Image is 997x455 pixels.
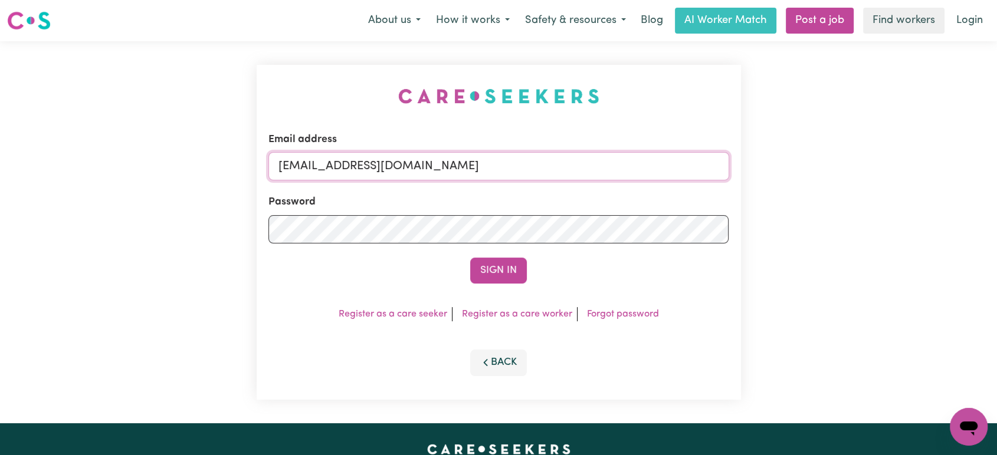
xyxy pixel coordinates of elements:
[339,309,447,319] a: Register as a care seeker
[7,10,51,31] img: Careseekers logo
[587,309,659,319] a: Forgot password
[268,132,337,147] label: Email address
[360,8,428,33] button: About us
[268,194,316,210] label: Password
[462,309,572,319] a: Register as a care worker
[950,408,988,446] iframe: Button to launch messaging window
[7,7,51,34] a: Careseekers logo
[517,8,634,33] button: Safety & resources
[634,8,670,34] a: Blog
[786,8,854,34] a: Post a job
[428,8,517,33] button: How it works
[863,8,944,34] a: Find workers
[470,350,527,375] button: Back
[268,152,729,180] input: Email address
[427,444,570,454] a: Careseekers home page
[949,8,990,34] a: Login
[470,258,527,283] button: Sign In
[675,8,776,34] a: AI Worker Match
